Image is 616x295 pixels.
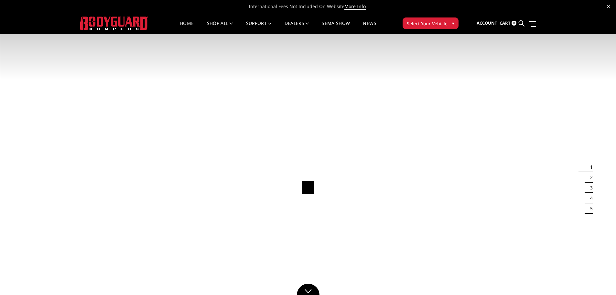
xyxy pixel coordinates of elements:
span: Account [477,20,497,26]
a: Home [180,21,194,34]
button: Select Your Vehicle [403,17,459,29]
button: 2 of 5 [586,172,593,183]
button: 1 of 5 [586,162,593,172]
img: BODYGUARD BUMPERS [80,17,148,30]
button: 4 of 5 [586,193,593,203]
a: Click to Down [297,284,319,295]
a: Account [477,15,497,32]
a: SEMA Show [322,21,350,34]
button: 5 of 5 [586,203,593,214]
span: 0 [512,21,516,26]
a: Cart 0 [500,15,516,32]
button: 3 of 5 [586,183,593,193]
a: Support [246,21,272,34]
span: ▾ [452,20,454,27]
a: More Info [344,3,366,10]
a: Dealers [285,21,309,34]
span: Cart [500,20,511,26]
span: Select Your Vehicle [407,20,448,27]
a: News [363,21,376,34]
a: shop all [207,21,233,34]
